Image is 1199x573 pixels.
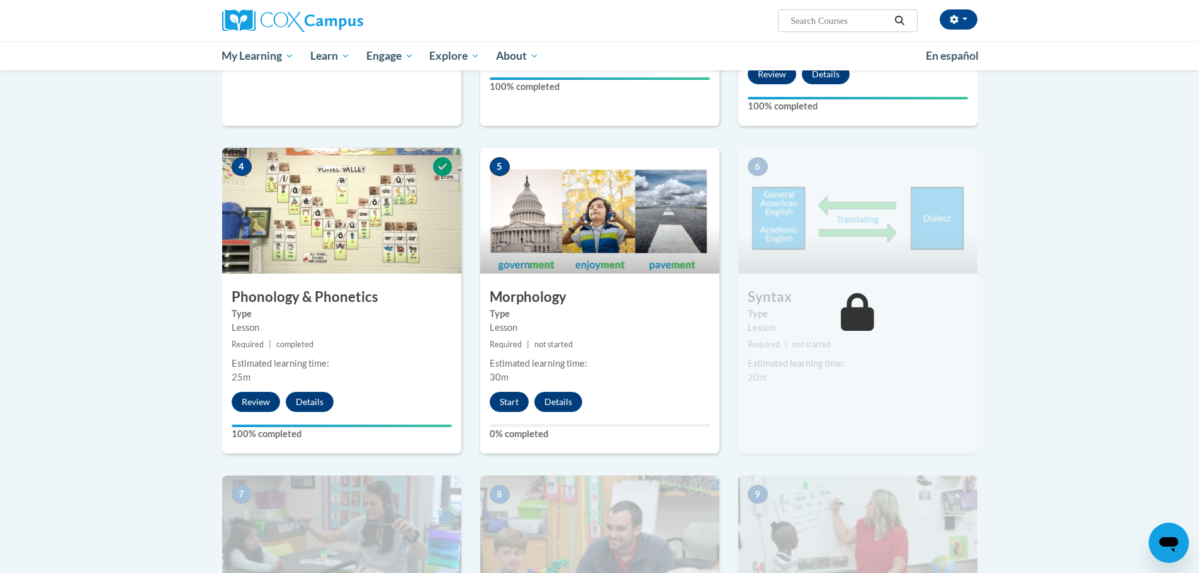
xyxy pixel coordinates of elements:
div: Lesson [490,321,710,335]
span: | [269,340,271,349]
label: Type [232,307,452,321]
span: not started [534,340,573,349]
h3: Phonology & Phonetics [222,287,461,307]
img: Course Image [222,148,461,274]
span: 5 [490,157,510,176]
span: Learn [310,48,350,64]
iframe: Button to launch messaging window [1149,523,1189,563]
span: Required [490,340,522,349]
label: 100% completed [232,427,452,441]
button: Details [802,64,850,84]
div: Your progress [748,97,968,99]
span: 7 [232,485,252,504]
img: Course Image [738,148,977,274]
a: En español [918,43,987,69]
span: Explore [429,48,480,64]
a: Explore [421,42,488,70]
span: completed [276,340,313,349]
span: not started [792,340,831,349]
div: Estimated learning time: [748,357,968,370]
a: Cox Campus [222,9,461,32]
label: 0% completed [490,427,710,441]
span: My Learning [222,48,294,64]
label: 100% completed [748,99,968,113]
label: 100% completed [490,80,710,94]
span: Required [232,340,264,349]
img: Course Image [480,148,719,274]
span: 8 [490,485,510,504]
h3: Morphology [480,287,719,307]
div: Lesson [232,321,452,335]
h3: Syntax [738,287,977,307]
span: Required [748,340,780,349]
div: Lesson [748,321,968,335]
span: | [527,340,529,349]
span: Engage [366,48,414,64]
label: Type [748,307,968,321]
span: 30m [490,372,509,382]
a: About [488,42,547,70]
span: About [496,48,539,64]
span: 6 [748,157,768,176]
a: Learn [302,42,358,70]
img: Cox Campus [222,9,363,32]
div: Your progress [232,425,452,427]
div: Your progress [490,77,710,80]
div: Estimated learning time: [232,357,452,370]
div: Main menu [203,42,996,70]
button: Start [490,392,529,412]
button: Review [748,64,796,84]
span: 9 [748,485,768,504]
a: Engage [358,42,422,70]
button: Details [286,392,334,412]
button: Details [534,392,582,412]
span: | [785,340,787,349]
span: 20m [748,372,767,382]
button: Account Settings [940,9,977,30]
button: Search [890,13,909,28]
label: Type [490,307,710,321]
span: 4 [232,157,252,176]
span: 25m [232,372,250,382]
a: My Learning [214,42,303,70]
div: Estimated learning time: [490,357,710,370]
span: En español [926,49,979,62]
input: Search Courses [789,13,890,28]
button: Review [232,392,280,412]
